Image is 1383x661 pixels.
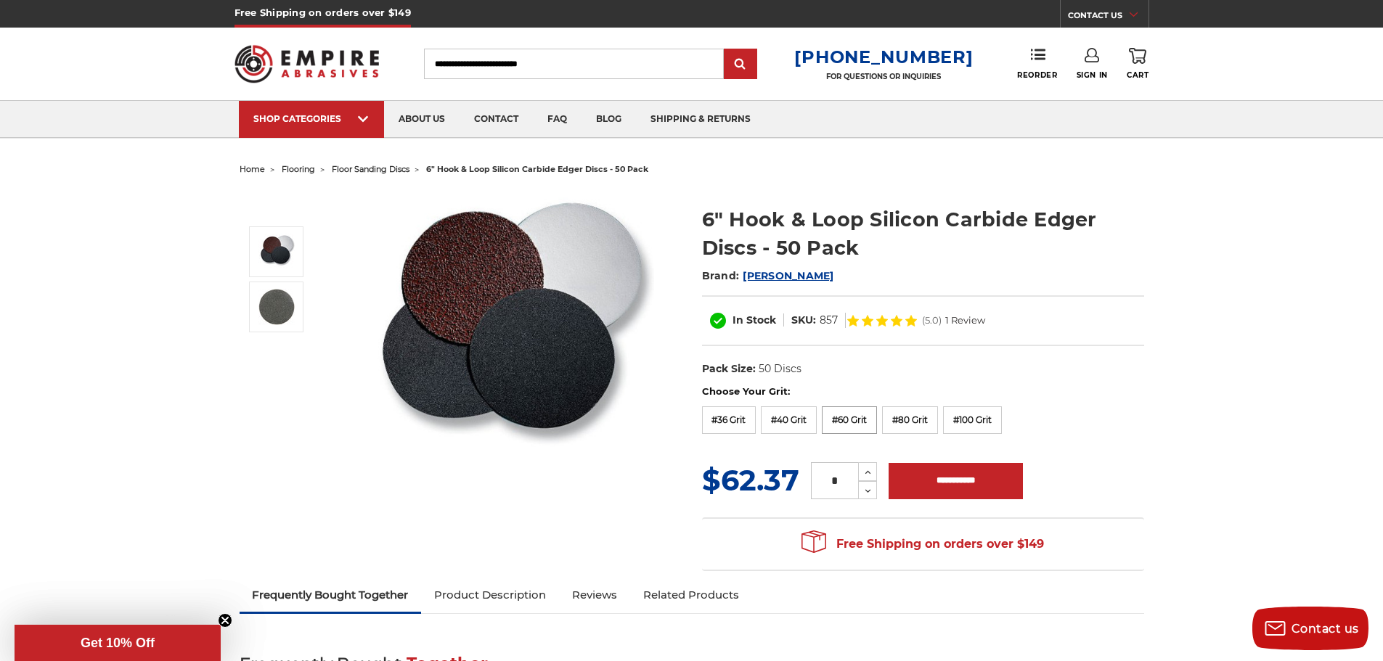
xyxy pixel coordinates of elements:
[726,50,755,79] input: Submit
[702,205,1144,262] h1: 6" Hook & Loop Silicon Carbide Edger Discs - 50 Pack
[81,636,155,650] span: Get 10% Off
[258,234,295,270] img: Silicon Carbide 6" Hook & Loop Edger Discs
[240,579,422,611] a: Frequently Bought Together
[253,113,370,124] div: SHOP CATEGORIES
[332,164,409,174] a: floor sanding discs
[426,164,648,174] span: 6" hook & loop silicon carbide edger discs - 50 pack
[364,190,654,477] img: Silicon Carbide 6" Hook & Loop Edger Discs
[240,164,265,174] a: home
[258,289,295,325] img: 6" Hook & Loop Silicon Carbide Edger Discs
[234,36,380,92] img: Empire Abrasives
[636,101,765,138] a: shipping & returns
[1068,7,1149,28] a: CONTACT US
[759,361,801,377] dd: 50 Discs
[1017,70,1057,80] span: Reorder
[1077,70,1108,80] span: Sign In
[384,101,460,138] a: about us
[794,72,973,81] p: FOR QUESTIONS OR INQUIRIES
[820,313,838,328] dd: 857
[559,579,630,611] a: Reviews
[533,101,582,138] a: faq
[743,269,833,282] a: [PERSON_NAME]
[791,313,816,328] dt: SKU:
[218,613,232,628] button: Close teaser
[801,530,1044,559] span: Free Shipping on orders over $149
[702,269,740,282] span: Brand:
[922,316,942,325] span: (5.0)
[1252,607,1368,650] button: Contact us
[282,164,315,174] a: flooring
[1127,48,1149,80] a: Cart
[702,462,799,498] span: $62.37
[630,579,752,611] a: Related Products
[702,385,1144,399] label: Choose Your Grit:
[460,101,533,138] a: contact
[582,101,636,138] a: blog
[702,361,756,377] dt: Pack Size:
[1017,48,1057,79] a: Reorder
[794,46,973,67] a: [PHONE_NUMBER]
[1127,70,1149,80] span: Cart
[945,316,985,325] span: 1 Review
[15,625,221,661] div: Get 10% OffClose teaser
[421,579,559,611] a: Product Description
[733,313,776,327] span: In Stock
[1292,622,1359,636] span: Contact us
